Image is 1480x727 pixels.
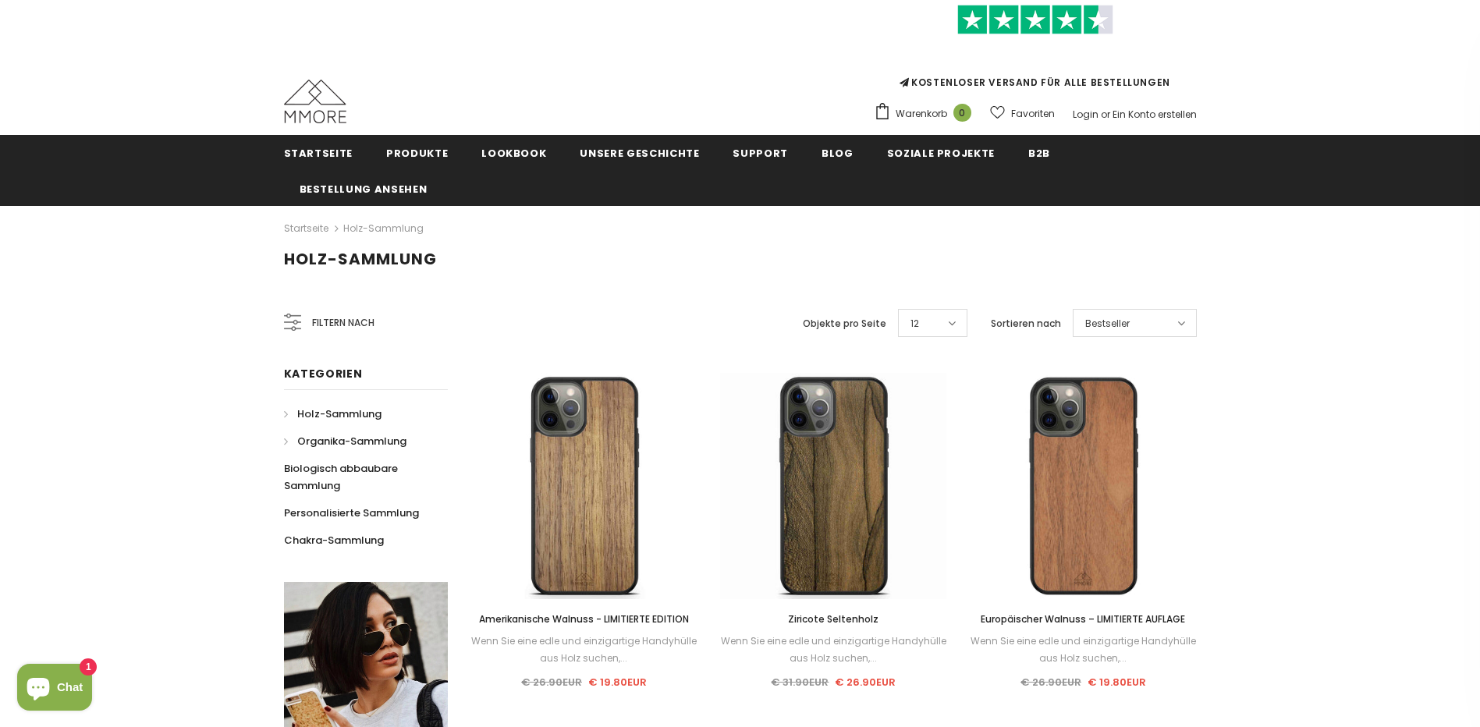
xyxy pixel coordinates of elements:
a: Holz-Sammlung [343,222,424,235]
span: Kategorien [284,366,363,381]
span: Warenkorb [896,106,947,122]
span: € 19.80EUR [588,675,647,690]
span: Amerikanische Walnuss - LIMITIERTE EDITION [479,612,689,626]
div: Wenn Sie eine edle und einzigartige Handyhülle aus Holz suchen,... [970,633,1196,667]
span: Support [733,146,788,161]
a: Favoriten [990,100,1055,127]
a: Login [1073,108,1098,121]
span: Europäischer Walnuss – LIMITIERTE AUFLAGE [981,612,1185,626]
a: Support [733,135,788,170]
a: Amerikanische Walnuss - LIMITIERTE EDITION [471,611,697,628]
span: Holz-Sammlung [284,248,437,270]
a: Produkte [386,135,448,170]
span: Biologisch abbaubare Sammlung [284,461,398,493]
span: Ziricote Seltenholz [788,612,878,626]
a: Ziricote Seltenholz [720,611,946,628]
span: or [1101,108,1110,121]
a: Blog [822,135,854,170]
span: € 26.90EUR [1020,675,1081,690]
div: Wenn Sie eine edle und einzigartige Handyhülle aus Holz suchen,... [471,633,697,667]
span: € 31.90EUR [771,675,829,690]
span: Bestellung ansehen [300,182,428,197]
span: Lookbook [481,146,546,161]
span: B2B [1028,146,1050,161]
img: MMORE Cases [284,80,346,123]
span: Soziale Projekte [887,146,995,161]
a: Soziale Projekte [887,135,995,170]
span: Startseite [284,146,353,161]
span: Unsere Geschichte [580,146,699,161]
span: Chakra-Sammlung [284,533,384,548]
a: Chakra-Sammlung [284,527,384,554]
label: Sortieren nach [991,316,1061,332]
inbox-online-store-chat: Shopify online store chat [12,664,97,715]
span: Bestseller [1085,316,1130,332]
a: Lookbook [481,135,546,170]
a: Personalisierte Sammlung [284,499,419,527]
span: € 26.90EUR [521,675,582,690]
a: Startseite [284,135,353,170]
span: 0 [953,104,971,122]
a: Startseite [284,219,328,238]
a: Holz-Sammlung [284,400,382,427]
iframe: Customer reviews powered by Trustpilot [874,34,1197,75]
a: Ein Konto erstellen [1113,108,1197,121]
div: Wenn Sie eine edle und einzigartige Handyhülle aus Holz suchen,... [720,633,946,667]
span: Favoriten [1011,106,1055,122]
span: 12 [910,316,919,332]
a: Organika-Sammlung [284,427,406,455]
span: Blog [822,146,854,161]
span: Filtern nach [312,314,374,332]
a: Unsere Geschichte [580,135,699,170]
span: KOSTENLOSER VERSAND FÜR ALLE BESTELLUNGEN [874,12,1197,89]
a: Europäischer Walnuss – LIMITIERTE AUFLAGE [970,611,1196,628]
span: € 19.80EUR [1088,675,1146,690]
a: B2B [1028,135,1050,170]
span: Holz-Sammlung [297,406,382,421]
span: € 26.90EUR [835,675,896,690]
a: Warenkorb 0 [874,102,979,126]
label: Objekte pro Seite [803,316,886,332]
span: Produkte [386,146,448,161]
span: Personalisierte Sammlung [284,505,419,520]
span: Organika-Sammlung [297,434,406,449]
img: Vertrauen Sie Pilot Stars [957,5,1113,35]
a: Bestellung ansehen [300,171,428,206]
a: Biologisch abbaubare Sammlung [284,455,431,499]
